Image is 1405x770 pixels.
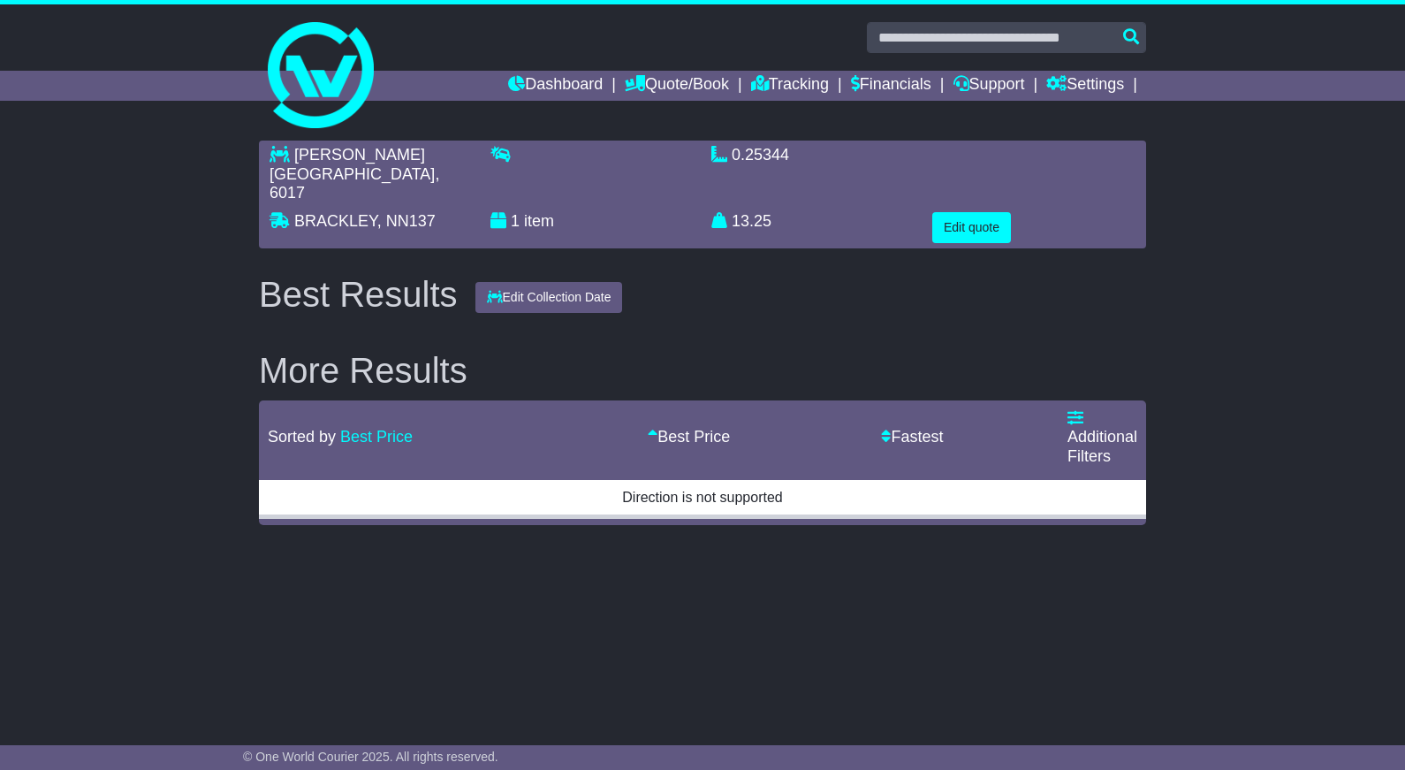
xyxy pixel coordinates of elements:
[340,428,413,446] a: Best Price
[508,71,603,101] a: Dashboard
[259,477,1146,516] td: Direction is not supported
[270,146,435,183] span: [PERSON_NAME][GEOGRAPHIC_DATA]
[751,71,829,101] a: Tracking
[243,750,498,764] span: © One World Courier 2025. All rights reserved.
[881,428,943,446] a: Fastest
[932,212,1011,243] button: Edit quote
[250,275,467,314] div: Best Results
[294,212,377,230] span: BRACKLEY
[851,71,931,101] a: Financials
[625,71,729,101] a: Quote/Book
[524,212,554,230] span: item
[648,428,730,446] a: Best Price
[1067,409,1137,465] a: Additional Filters
[1046,71,1124,101] a: Settings
[732,212,771,230] span: 13.25
[259,351,1146,390] h2: More Results
[475,282,623,313] button: Edit Collection Date
[270,165,439,202] span: , 6017
[953,71,1025,101] a: Support
[268,428,336,446] span: Sorted by
[377,212,436,230] span: , NN137
[511,212,520,230] span: 1
[732,146,789,164] span: 0.25344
